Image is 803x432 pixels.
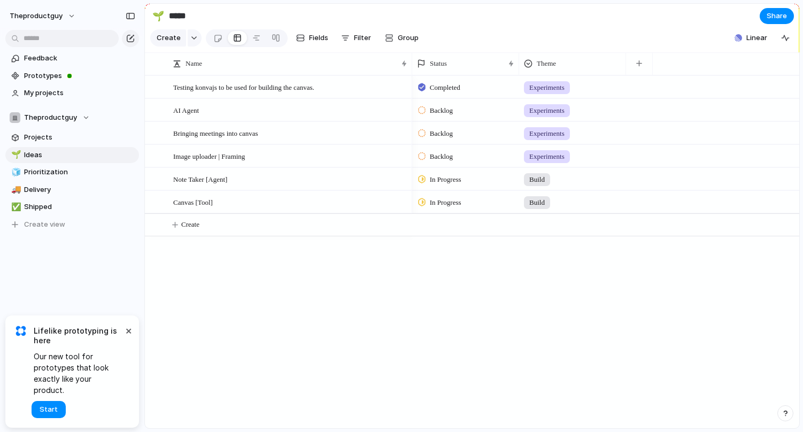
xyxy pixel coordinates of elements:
[430,151,453,162] span: Backlog
[10,150,20,160] button: 🌱
[354,33,371,43] span: Filter
[150,29,186,47] button: Create
[5,7,81,25] button: theproductguy
[5,50,139,66] a: Feedback
[5,147,139,163] a: 🌱Ideas
[529,105,565,116] span: Experiments
[337,29,375,47] button: Filter
[24,71,135,81] span: Prototypes
[529,151,565,162] span: Experiments
[122,324,135,337] button: Dismiss
[5,85,139,101] a: My projects
[186,58,202,69] span: Name
[10,202,20,212] button: ✅
[32,401,66,418] button: Start
[181,219,199,230] span: Create
[5,110,139,126] button: Theproductguy
[24,167,135,178] span: Prioritization
[5,129,139,145] a: Projects
[24,112,77,123] span: Theproductguy
[24,184,135,195] span: Delivery
[24,202,135,212] span: Shipped
[529,174,545,185] span: Build
[767,11,787,21] span: Share
[150,7,167,25] button: 🌱
[24,219,65,230] span: Create view
[529,82,565,93] span: Experiments
[529,197,545,208] span: Build
[34,326,123,345] span: Lifelike prototyping is here
[173,150,245,162] span: Image uploader | Framing
[24,88,135,98] span: My projects
[152,9,164,23] div: 🌱
[730,30,771,46] button: Linear
[10,184,20,195] button: 🚚
[10,167,20,178] button: 🧊
[173,196,213,208] span: Canvas [Tool]
[173,104,199,116] span: AI Agent
[173,81,314,93] span: Testing konvajs to be used for building the canvas.
[11,183,19,196] div: 🚚
[746,33,767,43] span: Linear
[537,58,556,69] span: Theme
[173,173,227,185] span: Note Taker [Agent]
[430,82,460,93] span: Completed
[430,58,447,69] span: Status
[292,29,333,47] button: Fields
[34,351,123,396] span: Our new tool for prototypes that look exactly like your product.
[430,105,453,116] span: Backlog
[380,29,424,47] button: Group
[157,33,181,43] span: Create
[529,128,565,139] span: Experiments
[760,8,794,24] button: Share
[40,404,58,415] span: Start
[11,149,19,161] div: 🌱
[5,182,139,198] a: 🚚Delivery
[11,166,19,179] div: 🧊
[5,217,139,233] button: Create view
[430,128,453,139] span: Backlog
[11,201,19,213] div: ✅
[24,150,135,160] span: Ideas
[430,197,461,208] span: In Progress
[5,199,139,215] a: ✅Shipped
[173,127,258,139] span: Bringing meetings into canvas
[10,11,63,21] span: theproductguy
[5,164,139,180] a: 🧊Prioritization
[309,33,328,43] span: Fields
[398,33,419,43] span: Group
[24,53,135,64] span: Feedback
[430,174,461,185] span: In Progress
[24,132,135,143] span: Projects
[5,68,139,84] a: Prototypes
